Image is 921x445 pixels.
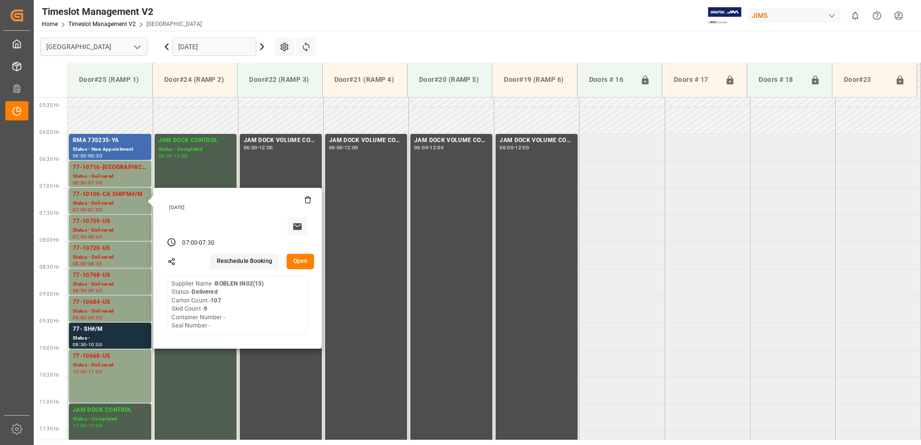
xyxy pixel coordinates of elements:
[39,372,59,378] span: 10:30 Hr
[40,38,147,56] input: Type to search/select
[88,315,102,320] div: 09:30
[75,71,145,89] div: Door#25 (RAMP 1)
[87,262,88,266] div: -
[130,39,144,54] button: open menu
[166,204,311,211] div: [DATE]
[192,288,217,295] b: Delivered
[670,71,721,89] div: Doors # 17
[182,239,197,248] div: 07:00
[88,181,102,185] div: 07:00
[500,145,513,150] div: 06:00
[414,145,428,150] div: 06:00
[39,157,59,162] span: 06:30 Hr
[415,71,484,89] div: Door#20 (RAMP 5)
[171,280,263,330] div: Supplier Name - Status - Carton Count - Skid Count - Container Number - Seal Number -
[39,426,59,432] span: 11:30 Hr
[73,244,147,253] div: 77-10720-US
[160,71,229,89] div: Door#24 (RAMP 2)
[513,145,515,150] div: -
[39,318,59,324] span: 09:30 Hr
[708,7,741,24] img: Exertis%20JAM%20-%20Email%20Logo.jpg_1722504956.jpg
[73,217,147,226] div: 77-10759-US
[158,136,233,145] div: JAM DOCK CONTROL
[73,235,87,239] div: 07:30
[73,271,147,280] div: 77-10768-US
[73,423,87,428] div: 11:00
[515,145,529,150] div: 12:00
[330,71,399,89] div: Door#21 (RAMP 4)
[73,369,87,374] div: 10:00
[158,154,172,158] div: 06:00
[329,145,343,150] div: 06:00
[88,423,102,428] div: 12:00
[87,235,88,239] div: -
[39,183,59,189] span: 07:00 Hr
[73,190,147,199] div: 77-10106-CA SHIPM#/M
[73,280,147,288] div: Status - Delivered
[73,208,87,212] div: 07:00
[87,208,88,212] div: -
[748,9,841,23] div: JIMS
[344,145,358,150] div: 12:00
[73,406,147,415] div: JAM DOCK CONTROL
[287,254,315,269] button: Open
[88,262,102,266] div: 08:30
[73,145,147,154] div: Status - New Appointment
[73,172,147,181] div: Status - Delivered
[88,369,102,374] div: 11:00
[430,145,444,150] div: 12:00
[88,154,102,158] div: 06:30
[244,145,258,150] div: 06:00
[39,345,59,351] span: 10:00 Hr
[840,71,891,89] div: Door#23
[73,163,147,172] div: 77-10716-[GEOGRAPHIC_DATA]
[73,298,147,307] div: 77-10684-US
[211,297,221,304] b: 107
[73,415,147,423] div: Status - Completed
[343,145,344,150] div: -
[844,5,866,26] button: show 0 new notifications
[428,145,430,150] div: -
[73,307,147,315] div: Status - Delivered
[258,145,259,150] div: -
[88,342,102,347] div: 10:00
[87,288,88,293] div: -
[755,71,806,89] div: Doors # 18
[87,154,88,158] div: -
[87,181,88,185] div: -
[73,226,147,235] div: Status - Delivered
[329,136,403,145] div: JAM DOCK VOLUME CONTROL
[73,334,147,342] div: Status -
[88,208,102,212] div: 07:30
[88,235,102,239] div: 08:00
[500,71,569,89] div: Door#19 (RAMP 6)
[73,154,87,158] div: 06:00
[39,210,59,216] span: 07:30 Hr
[172,38,256,56] input: DD.MM.YYYY
[87,423,88,428] div: -
[245,71,314,89] div: Door#22 (RAMP 3)
[172,154,173,158] div: -
[73,361,147,369] div: Status - Delivered
[87,369,88,374] div: -
[73,288,87,293] div: 08:30
[39,237,59,243] span: 08:00 Hr
[73,136,147,145] div: RMA 735235-Y6
[215,280,263,287] b: BOBLEN IN02(15)
[73,325,147,334] div: 77- SH#/M
[87,315,88,320] div: -
[73,315,87,320] div: 09:00
[197,239,199,248] div: -
[39,264,59,270] span: 08:30 Hr
[158,145,233,154] div: Status - Completed
[73,352,147,361] div: 77-10668-US
[87,342,88,347] div: -
[73,342,87,347] div: 09:30
[414,136,488,145] div: JAM DOCK VOLUME CONTROL
[73,253,147,262] div: Status - Delivered
[88,288,102,293] div: 09:00
[244,136,318,145] div: JAM DOCK VOLUME CONTROL
[259,145,273,150] div: 12:00
[585,71,636,89] div: Doors # 16
[199,239,214,248] div: 07:30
